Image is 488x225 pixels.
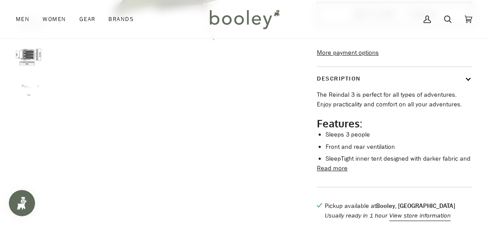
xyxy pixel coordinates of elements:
[206,7,283,32] img: Booley
[326,142,472,152] li: Front and rear ventilation
[317,90,472,109] p: The Reindal 3 is perfect for all types of adventures. Enjoy practicality and comfort on all your ...
[325,211,455,221] p: Usually ready in 1 hour
[43,15,66,24] span: Women
[317,48,472,58] a: More payment options
[317,67,472,90] button: Description
[325,201,455,211] p: Pickup available at
[326,154,472,164] li: SleepTight inner tent designed with darker fabric and
[326,130,472,140] li: Sleeps 3 people
[9,190,35,216] iframe: Button to open loyalty program pop-up
[79,15,96,24] span: Gear
[16,44,42,70] img: Easy Camp Reindal 3 - Booley Galway
[108,15,134,24] span: Brands
[16,77,42,104] img: Easy Camp Reindal 3 - Booley Galway
[317,164,348,173] button: Read more
[317,117,472,130] h2: Features:
[376,202,455,210] strong: Booley, [GEOGRAPHIC_DATA]
[389,211,451,221] button: View store information
[16,15,29,24] span: Men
